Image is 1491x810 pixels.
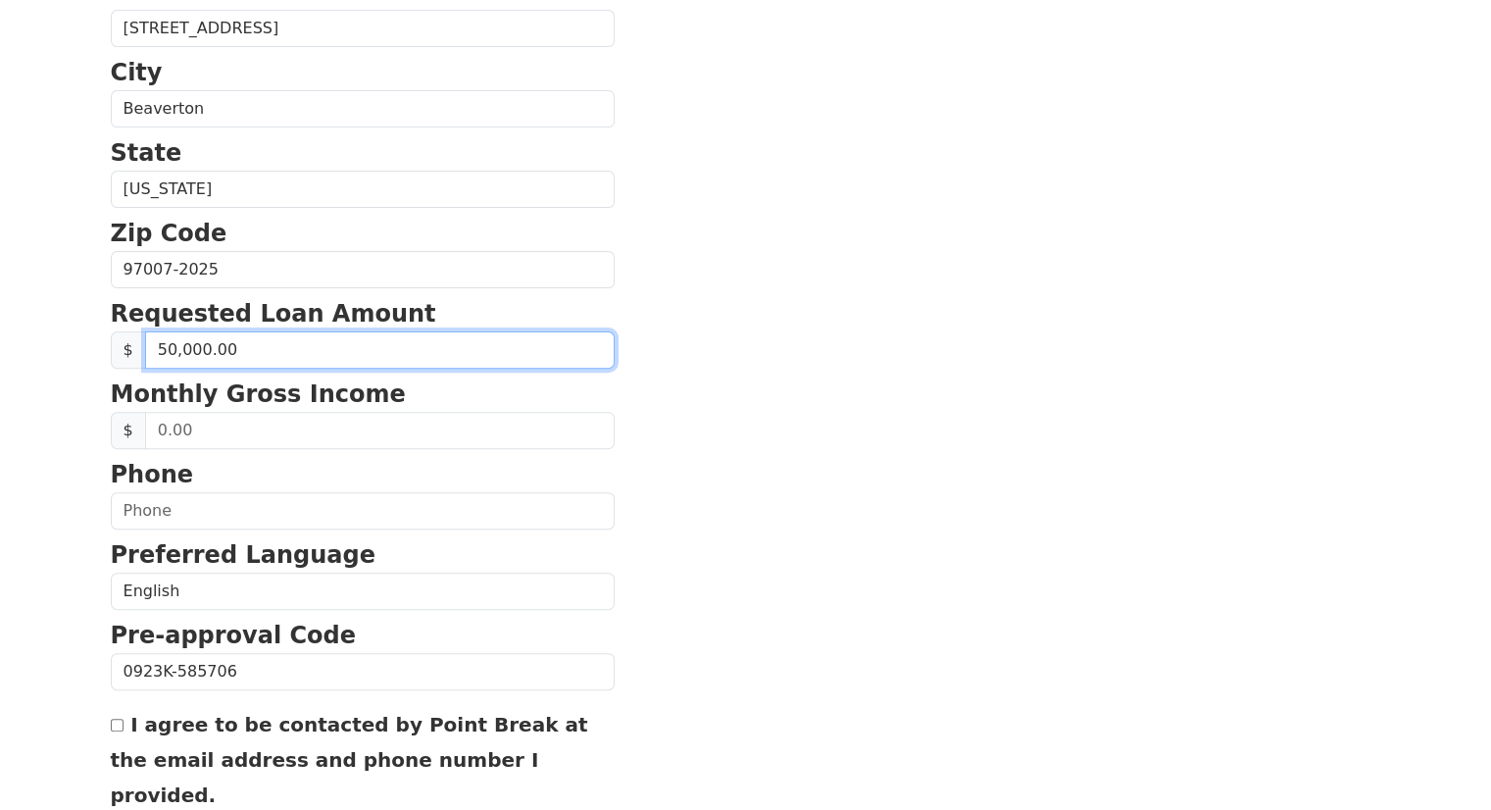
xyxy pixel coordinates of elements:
strong: Pre-approval Code [111,622,357,649]
input: Street Address [111,10,615,47]
input: Phone [111,492,615,530]
strong: Phone [111,461,194,488]
p: Monthly Gross Income [111,377,615,412]
label: I agree to be contacted by Point Break at the email address and phone number I provided. [111,713,588,807]
input: 0.00 [145,412,615,449]
input: City [111,90,615,127]
input: Zip Code [111,251,615,288]
strong: Preferred Language [111,541,375,569]
input: Pre-approval Code [111,653,615,690]
strong: City [111,59,163,86]
strong: Zip Code [111,220,227,247]
span: $ [111,412,146,449]
strong: State [111,139,182,167]
strong: Requested Loan Amount [111,300,436,328]
input: 0.00 [145,331,615,369]
span: $ [111,331,146,369]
